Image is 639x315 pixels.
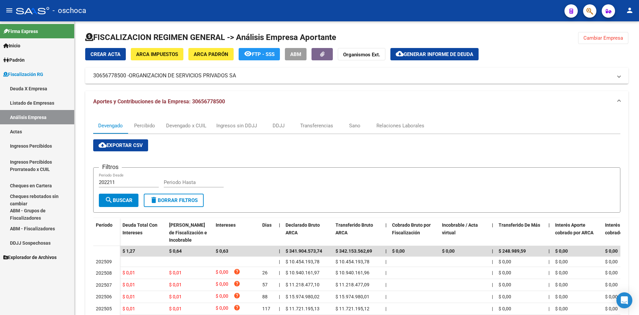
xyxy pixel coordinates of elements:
[286,270,319,275] span: $ 10.940.161,97
[335,306,369,311] span: $ 11.721.195,12
[3,42,20,49] span: Inicio
[489,218,496,247] datatable-header-cell: |
[383,218,389,247] datatable-header-cell: |
[548,248,550,254] span: |
[349,122,360,129] div: Sano
[279,248,280,254] span: |
[605,306,618,311] span: $ 0,00
[166,122,206,129] div: Devengado x CUIL
[93,72,612,79] mat-panel-title: 30656778500 -
[194,51,228,57] span: ARCA Padrón
[234,304,240,311] i: help
[286,222,320,235] span: Declarado Bruto ARCA
[335,282,369,287] span: $ 11.218.477,09
[91,51,120,57] span: Crear Acta
[492,306,493,311] span: |
[85,32,336,43] h1: FISCALIZACION REGIMEN GENERAL -> Análisis Empresa Aportante
[216,222,236,228] span: Intereses
[188,48,234,60] button: ARCA Padrón
[150,197,198,203] span: Borrar Filtros
[216,268,228,277] span: $ 0,00
[286,306,319,311] span: $ 11.721.195,13
[279,222,280,228] span: |
[390,48,479,60] button: Generar informe de deuda
[392,248,405,254] span: $ 0,00
[122,248,135,254] span: $ 1,27
[216,248,228,254] span: $ 0,63
[216,304,228,313] span: $ 0,00
[276,218,283,247] datatable-header-cell: |
[96,306,112,311] span: 202505
[144,194,204,207] button: Borrar Filtros
[605,270,618,275] span: $ 0,00
[262,270,268,275] span: 26
[555,222,593,235] span: Interés Aporte cobrado por ARCA
[343,52,380,58] strong: Organismos Ext.
[105,196,113,204] mat-icon: search
[548,259,549,264] span: |
[85,48,126,60] button: Crear Acta
[616,292,632,308] div: Open Intercom Messenger
[555,259,568,264] span: $ 0,00
[335,222,373,235] span: Transferido Bruto ARCA
[262,222,272,228] span: Dias
[273,122,285,129] div: DDJJ
[169,222,207,243] span: [PERSON_NAME] de Fiscalización e Incobrable
[122,306,135,311] span: $ 0,01
[262,306,270,311] span: 117
[216,122,257,129] div: Ingresos sin DDJJ
[136,51,178,57] span: ARCA Impuestos
[96,282,112,288] span: 202507
[3,71,43,78] span: Fiscalización RG
[385,248,387,254] span: |
[333,218,383,247] datatable-header-cell: Transferido Bruto ARCA
[169,282,182,287] span: $ 0,01
[546,218,552,247] datatable-header-cell: |
[262,282,268,287] span: 57
[99,141,106,149] mat-icon: cloud_download
[396,50,404,58] mat-icon: cloud_download
[5,6,13,14] mat-icon: menu
[122,294,135,299] span: $ 0,01
[404,51,473,57] span: Generar informe de deuda
[279,294,280,299] span: |
[286,248,322,254] span: $ 341.904.573,74
[169,294,182,299] span: $ 0,01
[93,218,120,246] datatable-header-cell: Período
[169,248,182,254] span: $ 0,64
[499,259,511,264] span: $ 0,00
[605,259,618,264] span: $ 0,00
[389,218,439,247] datatable-header-cell: Cobrado Bruto por Fiscalización
[548,270,549,275] span: |
[3,254,57,261] span: Explorador de Archivos
[260,218,276,247] datatable-header-cell: Dias
[385,282,386,287] span: |
[492,294,493,299] span: |
[376,122,424,129] div: Relaciones Laborales
[300,122,333,129] div: Transferencias
[85,91,628,112] mat-expansion-panel-header: Aportes y Contribuciones de la Empresa: 30656778500
[335,248,372,254] span: $ 342.153.562,69
[385,259,386,264] span: |
[555,294,568,299] span: $ 0,00
[96,294,112,299] span: 202506
[548,282,549,287] span: |
[605,248,618,254] span: $ 0,00
[499,282,511,287] span: $ 0,00
[583,35,623,41] span: Cambiar Empresa
[335,294,369,299] span: $ 15.974.980,01
[555,248,568,254] span: $ 0,00
[492,259,493,264] span: |
[3,56,25,64] span: Padrón
[283,218,333,247] datatable-header-cell: Declarado Bruto ARCA
[492,282,493,287] span: |
[499,248,526,254] span: $ 248.989,59
[555,306,568,311] span: $ 0,00
[96,270,112,276] span: 202508
[286,294,319,299] span: $ 15.974.980,02
[131,48,183,60] button: ARCA Impuestos
[442,248,455,254] span: $ 0,00
[499,306,511,311] span: $ 0,00
[385,222,387,228] span: |
[169,270,182,275] span: $ 0,01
